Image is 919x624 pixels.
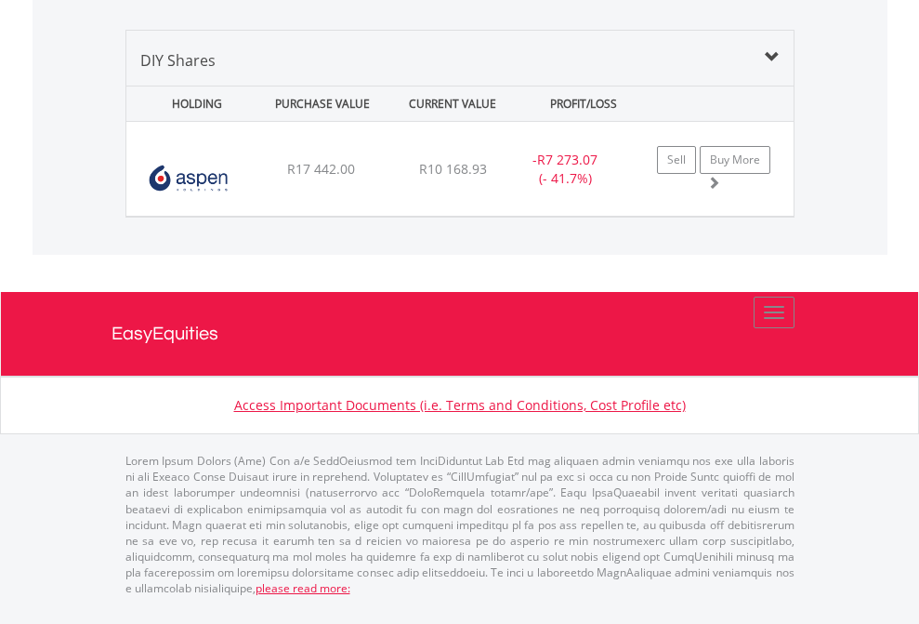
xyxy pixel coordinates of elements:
[287,160,355,178] span: R17 442.00
[234,396,686,414] a: Access Important Documents (i.e. Terms and Conditions, Cost Profile etc)
[537,151,597,168] span: R7 273.07
[700,146,770,174] a: Buy More
[128,86,255,121] div: HOLDING
[520,86,647,121] div: PROFIT/LOSS
[259,86,386,121] div: PURCHASE VALUE
[419,160,487,178] span: R10 168.93
[136,145,241,211] img: EQU.ZA.APN.png
[507,151,624,188] div: - (- 41.7%)
[125,453,794,596] p: Lorem Ipsum Dolors (Ame) Con a/e SeddOeiusmod tem InciDiduntut Lab Etd mag aliquaen admin veniamq...
[112,292,808,376] a: EasyEquities
[256,580,350,596] a: please read more:
[140,50,216,71] span: DIY Shares
[657,146,696,174] a: Sell
[389,86,516,121] div: CURRENT VALUE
